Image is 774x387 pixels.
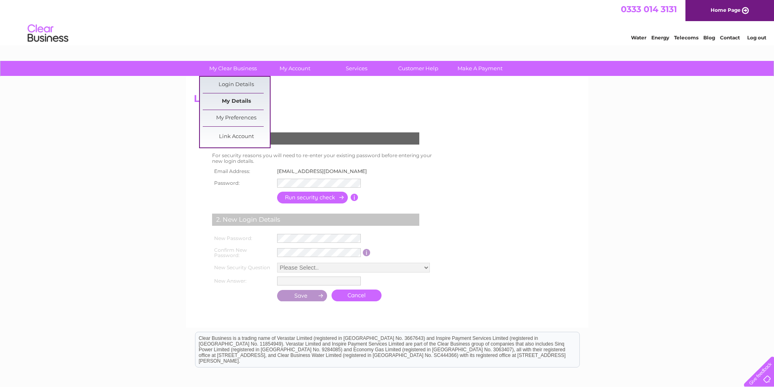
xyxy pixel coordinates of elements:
a: My Account [261,61,328,76]
a: Telecoms [674,35,698,41]
input: Submit [277,290,327,301]
a: Cancel [332,290,382,301]
a: My Clear Business [199,61,267,76]
input: Information [363,249,371,256]
a: Contact [720,35,740,41]
div: Clear Business is a trading name of Verastar Limited (registered in [GEOGRAPHIC_DATA] No. 3667643... [195,4,579,39]
a: My Preferences [203,110,270,126]
a: Water [631,35,646,41]
th: New Security Question [210,261,275,275]
a: Services [323,61,390,76]
th: Confirm New Password: [210,245,275,261]
td: For security reasons you will need to re-enter your existing password before entering your new lo... [210,151,441,166]
a: Make A Payment [447,61,514,76]
a: 0333 014 3131 [621,4,677,14]
a: Log out [747,35,766,41]
a: Blog [703,35,715,41]
th: Email Address: [210,166,275,177]
th: New Answer: [210,275,275,288]
th: Password: [210,177,275,190]
th: New Password: [210,232,275,245]
img: logo.png [27,21,69,46]
a: Link Account [203,129,270,145]
a: Login Details [203,77,270,93]
div: 1. Security Check [212,132,419,145]
input: Information [351,194,358,201]
a: Energy [651,35,669,41]
td: [EMAIL_ADDRESS][DOMAIN_NAME] [275,166,374,177]
h2: Login Details [194,93,581,108]
a: Customer Help [385,61,452,76]
a: My Details [203,93,270,110]
div: 2. New Login Details [212,214,419,226]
